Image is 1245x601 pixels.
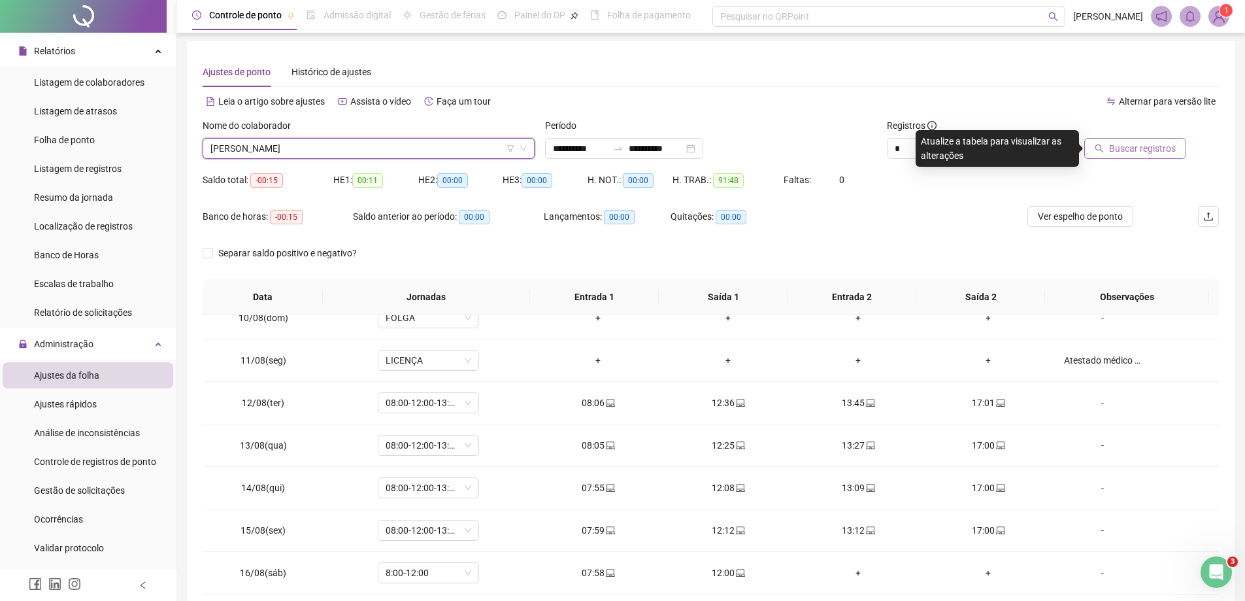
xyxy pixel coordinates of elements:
[623,173,654,188] span: 00:00
[48,577,61,591] span: linkedin
[459,210,490,224] span: 00:00
[1227,557,1238,567] span: 3
[1109,141,1176,156] span: Buscar registros
[588,173,672,188] div: H. NOT.:
[240,440,287,451] span: 13/08(qua)
[307,10,316,20] span: file-done
[788,279,916,315] th: Entrada 2
[139,581,148,590] span: left
[934,353,1043,368] div: +
[1064,396,1141,410] div: -
[1064,523,1141,538] div: -
[1045,279,1209,315] th: Observações
[674,396,783,410] div: 12:36
[18,46,27,56] span: file
[386,393,471,413] span: 08:00-12:00-13:00-17:00
[1064,566,1141,580] div: -
[605,398,615,407] span: laptop
[418,173,503,188] div: HE 2:
[671,209,797,224] div: Quitações:
[206,97,215,106] span: file-text
[34,514,83,524] span: Ocorrências
[333,173,418,188] div: HE 1:
[735,398,745,407] span: laptop
[804,353,913,368] div: +
[605,441,615,450] span: laptop
[804,396,913,410] div: 13:45
[218,96,325,107] span: Leia o artigo sobre ajustes
[386,563,471,583] span: 8:00-12:00
[674,523,783,538] div: 12:12
[605,568,615,577] span: laptop
[916,279,1045,315] th: Saída 2
[34,135,95,145] span: Folha de ponto
[607,10,691,20] span: Folha de pagamento
[934,566,1043,580] div: +
[672,173,784,188] div: H. TRAB.:
[34,307,132,318] span: Relatório de solicitações
[291,67,371,77] span: Histórico de ajustes
[674,438,783,453] div: 12:25
[424,97,433,106] span: history
[18,339,27,349] span: lock
[420,10,486,20] span: Gestão de férias
[497,10,506,20] span: dashboard
[34,428,140,438] span: Análise de inconsistências
[352,173,383,188] span: 00:11
[1064,311,1141,325] div: -
[1038,209,1123,224] span: Ver espelho de ponto
[203,67,271,77] span: Ajustes de ponto
[240,568,286,578] span: 16/08(sáb)
[1119,96,1216,107] span: Alternar para versão lite
[241,483,285,493] span: 14/08(qui)
[1220,4,1233,17] sup: Atualize o seu contato no menu Meus Dados
[995,398,1005,407] span: laptop
[674,481,783,495] div: 12:08
[804,566,913,580] div: +
[674,353,783,368] div: +
[350,96,411,107] span: Assista o vídeo
[386,308,471,328] span: FOLGA
[735,526,745,535] span: laptop
[34,399,97,409] span: Ajustes rápidos
[522,173,552,188] span: 00:00
[1203,211,1214,222] span: upload
[544,566,653,580] div: 07:58
[934,438,1043,453] div: 17:00
[386,436,471,455] span: 08:00-12:00-13:00-17:00
[1027,206,1133,227] button: Ver espelho de ponto
[241,525,286,536] span: 15/08(sex)
[590,10,599,20] span: book
[605,483,615,492] span: laptop
[386,478,471,498] span: 08:00-12:00-13:00-17:00
[571,12,578,20] span: pushpin
[674,566,783,580] div: 12:00
[735,568,745,577] span: laptop
[1095,144,1104,153] span: search
[514,10,565,20] span: Painel do DP
[34,456,156,467] span: Controle de registros de ponto
[613,143,623,154] span: to
[34,77,144,88] span: Listagem de colaboradores
[239,313,288,323] span: 10/08(dom)
[659,279,788,315] th: Saída 1
[927,121,937,130] span: info-circle
[34,339,93,349] span: Administração
[865,483,875,492] span: laptop
[203,279,323,315] th: Data
[1106,97,1116,106] span: swap
[437,173,468,188] span: 00:00
[613,143,623,154] span: swap-right
[804,481,913,495] div: 13:09
[545,118,585,133] label: Período
[1064,481,1141,495] div: -
[203,173,333,188] div: Saldo total:
[34,370,99,381] span: Ajustes da folha
[530,279,659,315] th: Entrada 1
[804,523,913,538] div: 13:12
[995,441,1005,450] span: laptop
[34,485,125,496] span: Gestão de solicitações
[995,483,1005,492] span: laptop
[386,351,471,370] span: LICENÇA
[674,311,783,325] div: +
